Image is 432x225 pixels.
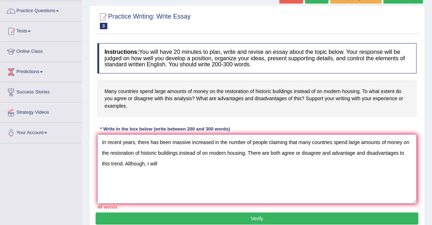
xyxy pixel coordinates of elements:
[0,42,82,60] a: Online Class
[97,11,190,29] h2: Practice Writing: Write Essay
[105,49,139,55] b: Instructions:
[0,82,82,100] a: Success Stories
[0,1,82,19] a: Practice Questions
[97,43,417,73] h4: You will have 20 minutes to plan, write and revise an essay about the topic below. Your response ...
[96,213,418,225] button: Verify
[97,204,417,210] div: 49 words
[97,126,233,133] div: * Write in the box below (write between 200 and 300 words)
[0,123,82,141] a: Your Account
[0,21,82,39] a: Tests
[100,23,107,29] span: 3
[97,81,417,117] h4: Many countries spend large amounts of money on the restoration of historic buildings instead of o...
[0,103,82,121] a: Strategy Videos
[0,62,82,80] a: Predictions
